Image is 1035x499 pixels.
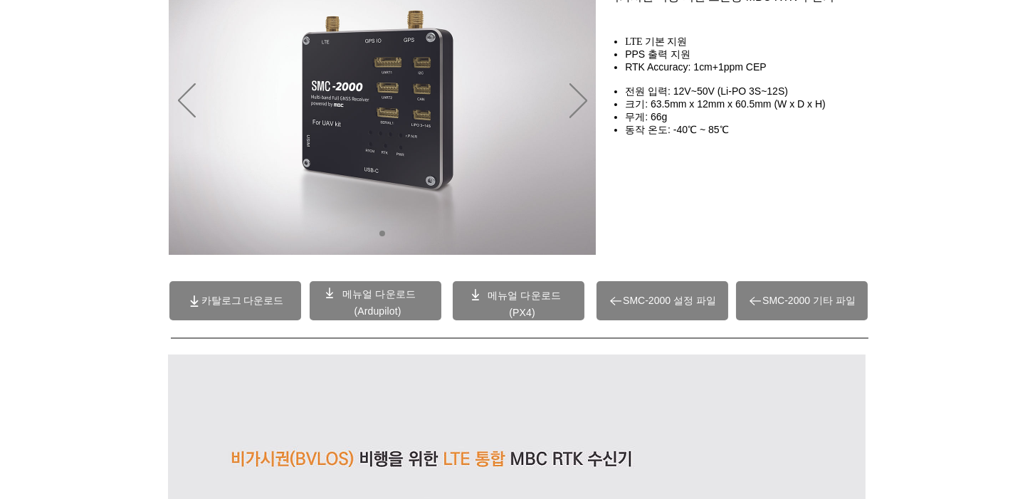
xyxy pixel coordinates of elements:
nav: 슬라이드 [374,231,391,236]
a: (PX4) [509,307,535,318]
iframe: Wix Chat [871,438,1035,499]
a: SMC-2000 기타 파일 [736,281,868,320]
button: 다음 [569,83,587,120]
span: SMC-2000 설정 파일 [623,295,716,308]
span: 동작 온도: -40℃ ~ 85℃ [625,124,728,135]
a: 메뉴얼 다운로드 [342,288,416,300]
a: 메뉴얼 다운로드 [488,290,561,301]
a: (Ardupilot) [354,305,401,317]
span: RTK Accuracy: 1cm+1ppm CEP [625,61,767,73]
span: 전원 입력: 12V~50V (Li-PO 3S~12S) [625,85,788,97]
button: 이전 [178,83,196,120]
span: 카탈로그 다운로드 [201,295,284,308]
span: 크기: 63.5mm x 12mm x 60.5mm (W x D x H) [625,98,826,110]
a: SMC-2000 설정 파일 [597,281,728,320]
span: 무게: 66g [625,111,667,122]
span: SMC-2000 기타 파일 [762,295,856,308]
a: 01 [379,231,385,236]
a: 카탈로그 다운로드 [169,281,301,320]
